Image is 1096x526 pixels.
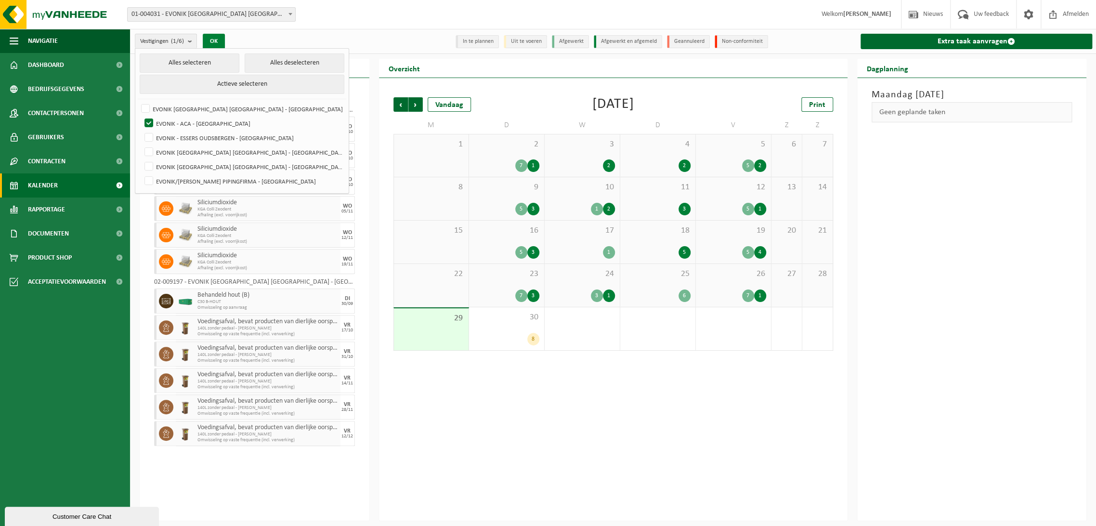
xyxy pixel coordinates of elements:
div: 2 [603,203,615,215]
div: VR [344,349,351,355]
span: 13 [776,182,797,193]
span: 9 [474,182,539,193]
span: 19 [701,225,766,236]
td: V [696,117,771,134]
td: D [620,117,696,134]
span: 14 [807,182,828,193]
button: Vestigingen(1/6) [135,34,197,48]
span: 7 [807,139,828,150]
h2: Overzicht [379,59,430,78]
span: Acceptatievoorwaarden [28,270,106,294]
li: Geannuleerd [667,35,710,48]
a: Print [801,97,833,112]
span: 17 [549,225,615,236]
div: VR [344,375,351,381]
td: Z [802,117,833,134]
div: 2 [754,159,766,172]
iframe: chat widget [5,505,161,526]
span: 5 [701,139,766,150]
h2: Dagplanning [857,59,918,78]
span: Contactpersonen [28,101,84,125]
div: 3 [591,289,603,302]
div: 12/11 [341,236,353,240]
span: Kalender [28,173,58,197]
span: Afhaling (excl. voorrijkost) [197,239,338,245]
span: 26 [701,269,766,279]
span: Product Shop [28,246,72,270]
span: 6 [776,139,797,150]
span: Omwisseling op aanvraag [197,305,338,311]
div: 1 [754,289,766,302]
img: LP-PA-00000-WDN-11 [178,201,193,216]
span: C30 B-HOUT [197,299,338,305]
span: Behandeld hout (B) [197,291,338,299]
div: 12/12 [341,434,353,439]
div: VR [344,322,351,328]
div: 3 [527,203,539,215]
td: D [469,117,545,134]
div: 7 [742,289,754,302]
span: 15 [399,225,464,236]
div: 1 [603,289,615,302]
span: Voedingsafval, bevat producten van dierlijke oorsprong, onverpakt, categorie 3 [197,344,338,352]
span: 16 [474,225,539,236]
span: Contracten [28,149,65,173]
div: 30/09 [341,302,353,306]
span: Omwisseling op vaste frequentie (incl. verwerking) [197,437,338,443]
span: 22 [399,269,464,279]
span: 10 [549,182,615,193]
img: WB-0140-HPE-BN-01 [178,426,193,441]
img: WB-0140-HPE-BN-01 [178,347,193,361]
li: Non-conformiteit [715,35,768,48]
div: Geen geplande taken [872,102,1072,122]
div: 4 [754,246,766,259]
div: WO [343,203,352,209]
div: 1 [754,203,766,215]
span: 4 [625,139,691,150]
span: 20 [776,225,797,236]
span: 29 [399,313,464,324]
span: 3 [549,139,615,150]
span: 24 [549,269,615,279]
count: (1/6) [171,38,184,44]
div: 31/10 [341,355,353,359]
span: 8 [399,182,464,193]
label: EVONIK - ACA - [GEOGRAPHIC_DATA] [143,116,343,131]
label: EVONIK [GEOGRAPHIC_DATA] [GEOGRAPHIC_DATA] - [GEOGRAPHIC_DATA] [139,102,343,116]
span: Omwisseling op vaste frequentie (incl. verwerking) [197,331,338,337]
span: Vestigingen [140,34,184,49]
div: VR [344,428,351,434]
div: 8 [527,333,539,345]
div: 17/10 [341,328,353,333]
span: 140L zonder pedaal - [PERSON_NAME] [197,379,338,384]
span: 140L zonder pedaal - [PERSON_NAME] [197,432,338,437]
td: M [393,117,469,134]
div: 5 [742,203,754,215]
span: Omwisseling op vaste frequentie (incl. verwerking) [197,358,338,364]
span: Voedingsafval, bevat producten van dierlijke oorsprong, onverpakt, categorie 3 [197,424,338,432]
button: Alles deselecteren [245,53,344,73]
span: Omwisseling op vaste frequentie (incl. verwerking) [197,411,338,417]
div: 5 [742,159,754,172]
span: 140L zonder pedaal - [PERSON_NAME] [197,326,338,331]
img: HK-XC-30-GN-00 [178,298,193,305]
span: Afhaling (excl. voorrijkost) [197,265,338,271]
div: 2 [678,159,691,172]
div: 28/11 [341,408,353,412]
span: Print [809,101,825,109]
span: 12 [701,182,766,193]
label: EVONIK - ESSERS OUDSBERGEN - [GEOGRAPHIC_DATA] [143,131,343,145]
div: WO [343,230,352,236]
label: EVONIK/[PERSON_NAME] PIPINGFIRMA - [GEOGRAPHIC_DATA] [143,174,343,188]
span: 27 [776,269,797,279]
div: DI [345,296,350,302]
img: LP-PA-00000-WDN-11 [178,254,193,269]
label: EVONIK [GEOGRAPHIC_DATA] [GEOGRAPHIC_DATA] - [GEOGRAPHIC_DATA] [143,145,343,159]
h3: Maandag [DATE] [872,88,1072,102]
span: 28 [807,269,828,279]
span: Dashboard [28,53,64,77]
div: 7 [515,159,527,172]
span: Bedrijfsgegevens [28,77,84,101]
div: 14/11 [341,381,353,386]
span: Gebruikers [28,125,64,149]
